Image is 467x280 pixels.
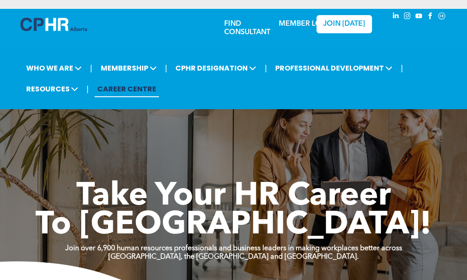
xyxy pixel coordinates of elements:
li: | [401,59,403,77]
li: | [165,59,167,77]
a: facebook [425,11,435,23]
span: MEMBERSHIP [98,60,159,76]
a: youtube [414,11,423,23]
a: FIND CONSULTANT [224,20,270,36]
a: instagram [402,11,412,23]
span: WHO WE ARE [24,60,84,76]
img: A blue and white logo for cp alberta [20,18,87,31]
span: RESOURCES [24,81,81,97]
a: Social network [437,11,447,23]
span: Take Your HR Career [76,181,391,213]
span: PROFESSIONAL DEVELOPMENT [273,60,395,76]
li: | [265,59,267,77]
a: CAREER CENTRE [95,81,159,97]
span: CPHR DESIGNATION [173,60,259,76]
li: | [90,59,92,77]
strong: Join over 6,900 human resources professionals and business leaders in making workplaces better ac... [65,245,402,252]
li: | [87,80,89,98]
span: JOIN [DATE] [323,20,365,28]
a: linkedin [391,11,400,23]
a: MEMBER LOGIN [279,20,334,28]
span: To [GEOGRAPHIC_DATA]! [36,209,431,241]
strong: [GEOGRAPHIC_DATA], the [GEOGRAPHIC_DATA] and [GEOGRAPHIC_DATA]. [108,253,359,260]
a: JOIN [DATE] [317,15,372,33]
